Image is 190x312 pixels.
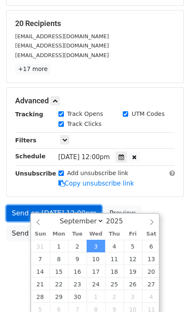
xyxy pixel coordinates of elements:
span: September 25, 2025 [105,278,124,290]
a: Copy unsubscribe link [58,180,134,187]
span: October 3, 2025 [124,290,142,303]
span: September 11, 2025 [105,252,124,265]
strong: Filters [15,137,37,144]
span: Fri [124,231,142,237]
span: Thu [105,231,124,237]
span: September 3, 2025 [87,240,105,252]
span: October 2, 2025 [105,290,124,303]
label: Track Clicks [67,120,102,128]
span: September 17, 2025 [87,265,105,278]
h5: Advanced [15,96,175,105]
span: September 16, 2025 [68,265,87,278]
span: September 22, 2025 [50,278,68,290]
span: Sun [31,231,50,237]
span: September 8, 2025 [50,252,68,265]
strong: Unsubscribe [15,170,56,177]
span: September 6, 2025 [142,240,161,252]
strong: Schedule [15,153,45,160]
span: October 1, 2025 [87,290,105,303]
a: +17 more [15,64,50,74]
small: [EMAIL_ADDRESS][DOMAIN_NAME] [15,42,109,49]
span: September 26, 2025 [124,278,142,290]
label: UTM Codes [132,110,164,118]
span: Tue [68,231,87,237]
span: September 12, 2025 [124,252,142,265]
span: September 28, 2025 [31,290,50,303]
span: September 27, 2025 [142,278,161,290]
span: September 13, 2025 [142,252,161,265]
a: Send on [DATE] 12:00pm [6,205,102,221]
span: September 4, 2025 [105,240,124,252]
span: September 14, 2025 [31,265,50,278]
span: September 19, 2025 [124,265,142,278]
span: Sat [142,231,161,237]
span: August 31, 2025 [31,240,50,252]
small: [EMAIL_ADDRESS][DOMAIN_NAME] [15,52,109,58]
input: Year [104,217,134,225]
span: September 30, 2025 [68,290,87,303]
span: September 7, 2025 [31,252,50,265]
iframe: Chat Widget [148,272,190,312]
small: [EMAIL_ADDRESS][DOMAIN_NAME] [15,33,109,39]
span: September 23, 2025 [68,278,87,290]
label: Add unsubscribe link [67,169,129,178]
span: September 21, 2025 [31,278,50,290]
span: September 15, 2025 [50,265,68,278]
span: Wed [87,231,105,237]
span: September 24, 2025 [87,278,105,290]
label: Track Opens [67,110,103,118]
span: September 20, 2025 [142,265,161,278]
a: Send Test Email [6,225,70,241]
strong: Tracking [15,111,43,118]
span: September 5, 2025 [124,240,142,252]
span: Mon [50,231,68,237]
a: Preview [104,205,141,221]
span: September 10, 2025 [87,252,105,265]
span: September 1, 2025 [50,240,68,252]
span: October 4, 2025 [142,290,161,303]
span: September 18, 2025 [105,265,124,278]
span: September 2, 2025 [68,240,87,252]
span: September 29, 2025 [50,290,68,303]
span: [DATE] 12:00pm [58,153,110,161]
h5: 20 Recipients [15,19,175,28]
span: September 9, 2025 [68,252,87,265]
